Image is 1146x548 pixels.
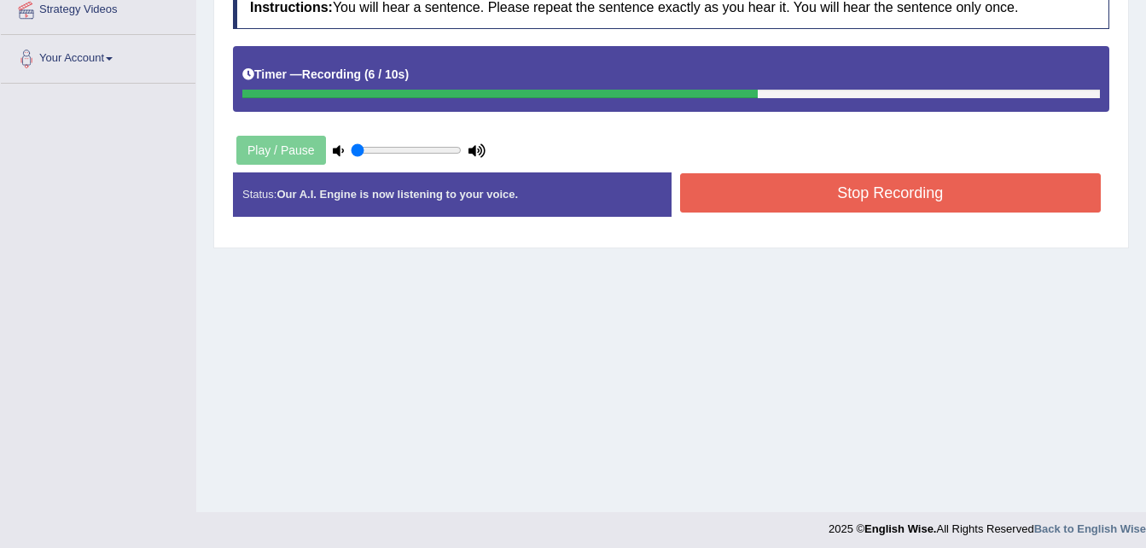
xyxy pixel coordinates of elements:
[302,67,361,81] b: Recording
[1034,522,1146,535] a: Back to English Wise
[364,67,369,81] b: (
[680,173,1102,213] button: Stop Recording
[864,522,936,535] strong: English Wise.
[404,67,409,81] b: )
[369,67,405,81] b: 6 / 10s
[1,35,195,78] a: Your Account
[233,172,672,216] div: Status:
[242,68,409,81] h5: Timer —
[829,512,1146,537] div: 2025 © All Rights Reserved
[276,188,518,201] strong: Our A.I. Engine is now listening to your voice.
